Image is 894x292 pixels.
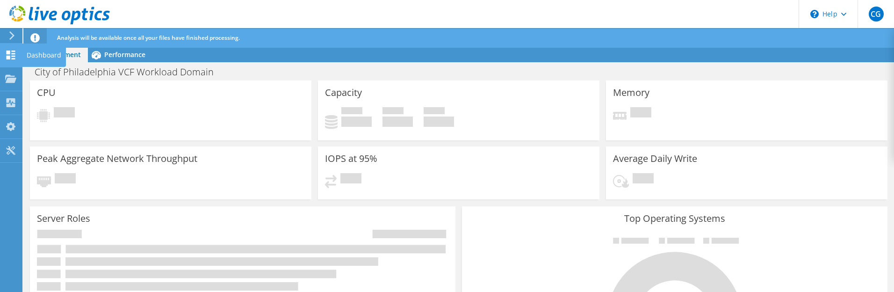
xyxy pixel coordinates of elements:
h1: City of Philadelphia VCF Workload Domain [30,67,228,77]
span: CG [869,7,884,22]
svg: \n [810,10,819,18]
span: Pending [633,173,654,186]
span: Pending [55,173,76,186]
h3: IOPS at 95% [325,153,377,164]
span: Free [382,107,404,117]
span: Used [341,107,362,117]
span: Pending [630,107,651,120]
div: Dashboard [22,44,66,67]
h4: 0 GiB [382,117,413,127]
h3: Capacity [325,88,362,98]
h4: 0 GiB [424,117,454,127]
span: Pending [54,107,75,120]
span: Pending [340,173,361,186]
span: Total [424,107,445,117]
h3: Server Roles [37,213,90,224]
h3: CPU [37,88,56,98]
h4: 0 GiB [341,117,372,127]
h3: Average Daily Write [613,153,697,164]
h3: Memory [613,88,649,98]
span: Performance [104,50,145,59]
span: Analysis will be available once all your files have finished processing. [57,34,240,42]
h3: Peak Aggregate Network Throughput [37,153,197,164]
h3: Top Operating Systems [469,213,880,224]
